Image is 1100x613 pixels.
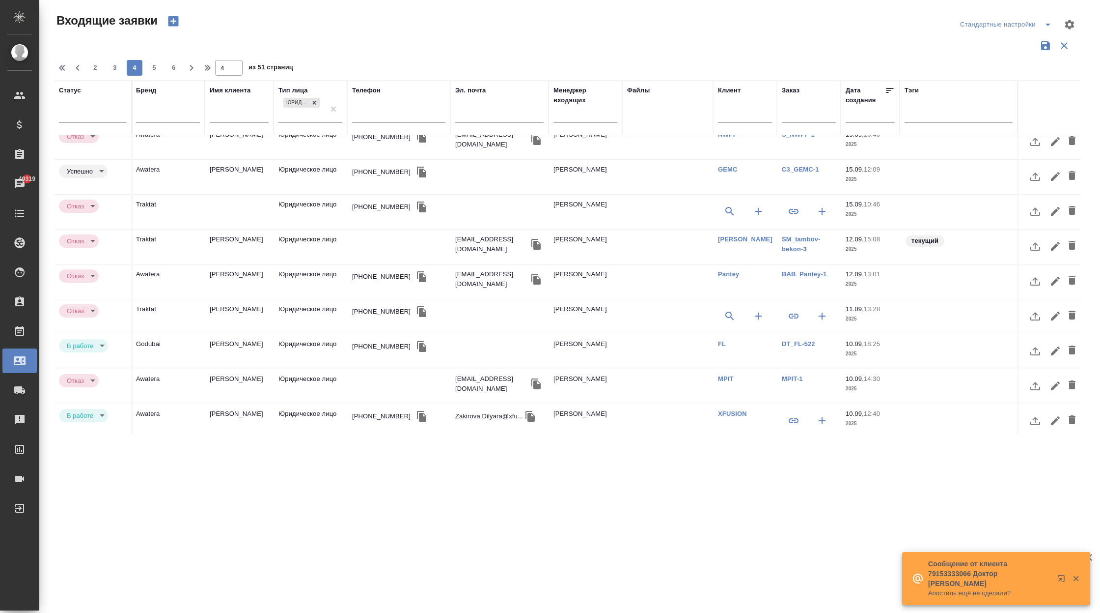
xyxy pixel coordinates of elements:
td: Юридическое лицо [274,160,347,194]
a: DT_FL-522 [782,340,815,348]
button: Загрузить файл [1023,200,1047,223]
div: Клиент [718,86,741,95]
button: Загрузить файл [1023,304,1047,328]
button: 3 [107,60,123,76]
p: 10.09, [846,340,864,348]
button: Создать клиента [746,200,770,223]
td: Юридическое лицо [274,264,347,299]
button: Редактировать [1047,130,1064,153]
td: [PERSON_NAME] [549,334,622,369]
a: XFUSION [718,410,747,417]
div: Тэги [905,86,919,95]
td: Awatera [131,264,205,299]
p: 15.09, [846,201,864,208]
div: Юридическое лицо [282,97,321,109]
button: Редактировать [1047,200,1064,223]
button: 6 [166,60,182,76]
a: C3_GEMC-1 [782,166,819,173]
a: NWPF [718,131,737,138]
button: 2 [87,60,103,76]
button: Редактировать [1047,339,1064,363]
p: 11.09, [846,305,864,313]
button: Скопировать [414,130,429,145]
button: Успешно [64,167,96,175]
a: S_NWPF-1 [782,131,815,138]
button: Удалить [1064,374,1080,398]
button: Скопировать [529,272,544,287]
td: [PERSON_NAME] [549,264,622,299]
p: 2025 [846,279,895,289]
p: 2025 [846,384,895,394]
p: [EMAIL_ADDRESS][DOMAIN_NAME] [455,374,529,394]
button: Открыть в новой вкладке [1051,569,1075,592]
td: [PERSON_NAME] [205,334,274,369]
div: текущий [905,234,1013,248]
span: 49319 [13,174,41,184]
div: Менеджер входящих [553,86,617,105]
button: Загрузить файл [1023,130,1047,153]
button: Удалить [1064,165,1080,188]
div: Имя клиента [210,86,250,95]
p: 2025 [846,419,895,429]
button: Загрузить файл [1023,339,1047,363]
td: Traktat [131,299,205,334]
p: 10:46 [864,201,880,208]
button: Закрыть [1066,574,1086,583]
button: В работе [64,411,96,420]
p: 16:46 [864,131,880,138]
button: Скопировать [414,339,429,354]
p: [EMAIL_ADDRESS][DOMAIN_NAME] [455,130,529,149]
button: Выбрать клиента [718,200,742,223]
div: Отказ [59,130,99,143]
button: Скопировать [529,132,544,147]
button: Загрузить файл [1023,374,1047,398]
p: 2025 [846,244,895,254]
span: Входящие заявки [54,13,158,29]
button: Отказ [64,202,87,210]
a: 49319 [2,172,37,196]
button: Отказ [64,307,87,315]
td: Awatera [131,404,205,438]
td: [PERSON_NAME] [205,299,274,334]
button: Удалить [1064,409,1080,433]
td: Юридическое лицо [274,125,347,159]
button: Выбрать клиента [718,304,742,328]
button: Скопировать [414,409,429,424]
td: [PERSON_NAME] [549,195,622,229]
div: Юридическое лицо [283,98,309,108]
button: Скопировать [529,237,544,252]
div: Заказ [782,86,799,95]
div: [PHONE_NUMBER] [352,132,411,142]
td: [PERSON_NAME] [205,230,274,264]
button: Удалить [1064,269,1080,293]
td: [PERSON_NAME] [205,404,274,438]
div: [PHONE_NUMBER] [352,167,411,177]
td: [PERSON_NAME] [549,125,622,159]
a: [PERSON_NAME] [718,235,772,243]
div: Отказ [59,269,99,283]
a: MPIT [718,375,734,382]
span: 2 [87,63,103,73]
button: Удалить [1064,200,1080,223]
td: [PERSON_NAME] [205,160,274,194]
div: Тип лица [278,86,308,95]
td: [PERSON_NAME] [205,125,274,159]
p: [EMAIL_ADDRESS][DOMAIN_NAME] [455,269,529,289]
p: 13:01 [864,270,880,278]
div: В работе [59,409,108,422]
button: Скопировать [414,304,429,319]
button: Удалить [1064,130,1080,153]
div: Бренд [136,86,156,95]
td: Юридическое лицо [274,404,347,438]
button: Удалить [1064,304,1080,328]
a: MPIT-1 [782,375,803,382]
button: Отказ [64,272,87,280]
span: 5 [146,63,162,73]
div: Отказ [59,374,99,387]
button: Скопировать [529,377,544,391]
a: Pantey [718,270,739,278]
button: Скопировать [414,165,429,179]
div: Файлы [627,86,650,95]
button: Редактировать [1047,304,1064,328]
button: Скопировать [414,200,429,214]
